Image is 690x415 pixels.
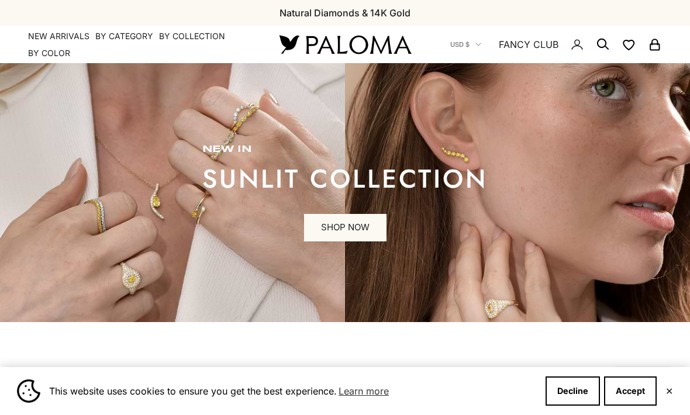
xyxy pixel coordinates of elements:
span: USD $ [450,39,470,50]
summary: By Color [28,47,70,59]
button: Decline [546,376,600,406]
summary: By Category [95,30,153,42]
button: Close [665,388,673,395]
a: SHOP NOW [304,214,387,242]
nav: Primary navigation [28,30,251,59]
p: Natural Diamonds & 14K Gold [280,5,410,20]
a: NEW ARRIVALS [28,30,89,42]
img: Cookie banner [17,379,40,403]
p: new in [202,144,488,155]
a: FANCY CLUB [499,37,558,52]
a: Learn more [337,382,391,400]
button: Accept [604,376,657,406]
button: USD $ [450,39,481,50]
nav: Secondary navigation [450,26,662,63]
p: sunlit collection [202,167,488,191]
summary: By Collection [159,30,225,42]
span: This website uses cookies to ensure you get the best experience. [49,382,536,400]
